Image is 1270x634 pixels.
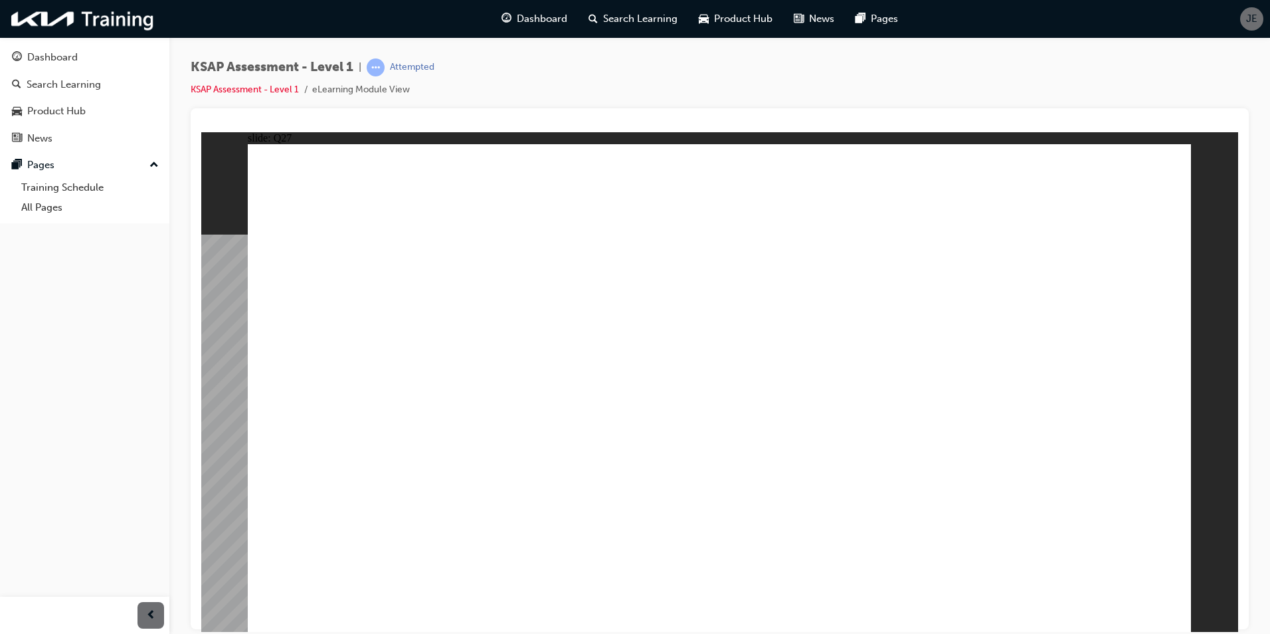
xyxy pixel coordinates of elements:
span: guage-icon [501,11,511,27]
a: search-iconSearch Learning [578,5,688,33]
div: Search Learning [27,77,101,92]
span: Product Hub [714,11,772,27]
div: News [27,131,52,146]
span: Dashboard [517,11,567,27]
a: Training Schedule [16,177,164,198]
span: prev-icon [146,607,156,624]
span: Pages [871,11,898,27]
span: Search Learning [603,11,678,27]
span: news-icon [794,11,804,27]
a: news-iconNews [783,5,845,33]
button: DashboardSearch LearningProduct HubNews [5,43,164,153]
span: pages-icon [12,159,22,171]
span: car-icon [12,106,22,118]
span: pages-icon [856,11,865,27]
span: search-icon [589,11,598,27]
img: kia-training [7,5,159,33]
span: car-icon [699,11,709,27]
a: News [5,126,164,151]
a: Search Learning [5,72,164,97]
button: JE [1240,7,1263,31]
a: pages-iconPages [845,5,909,33]
span: learningRecordVerb_ATTEMPT-icon [367,58,385,76]
button: Pages [5,153,164,177]
li: eLearning Module View [312,82,410,98]
a: car-iconProduct Hub [688,5,783,33]
a: Dashboard [5,45,164,70]
a: All Pages [16,197,164,218]
span: KSAP Assessment - Level 1 [191,60,353,75]
span: JE [1246,11,1257,27]
span: | [359,60,361,75]
span: News [809,11,834,27]
div: Product Hub [27,104,86,119]
div: Pages [27,158,54,173]
span: up-icon [149,157,159,174]
span: search-icon [12,79,21,91]
a: Product Hub [5,99,164,124]
span: guage-icon [12,52,22,64]
div: Dashboard [27,50,78,65]
div: Attempted [390,61,434,74]
a: guage-iconDashboard [491,5,578,33]
span: news-icon [12,133,22,145]
a: KSAP Assessment - Level 1 [191,84,299,95]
